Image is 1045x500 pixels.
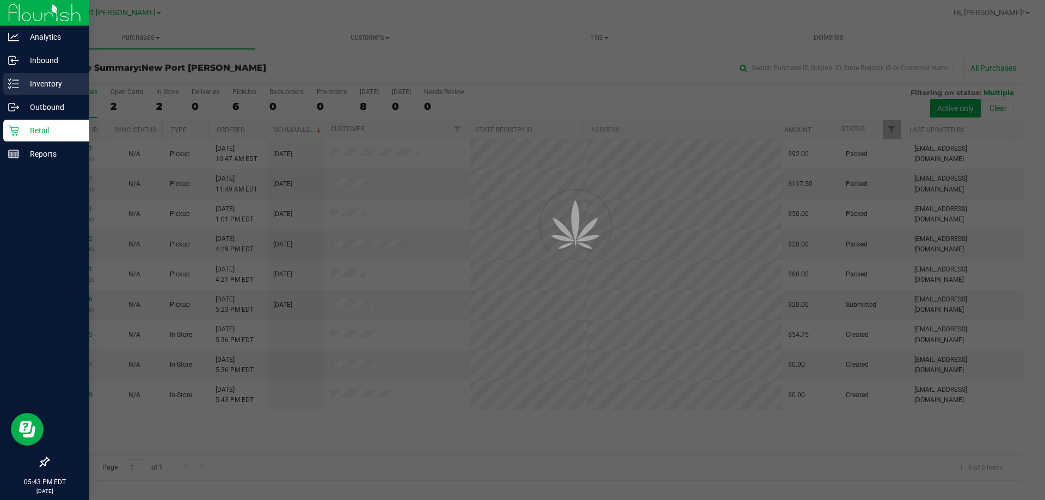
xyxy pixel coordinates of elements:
[8,78,19,89] inline-svg: Inventory
[8,149,19,159] inline-svg: Reports
[19,147,84,161] p: Reports
[5,487,84,495] p: [DATE]
[8,32,19,42] inline-svg: Analytics
[5,477,84,487] p: 05:43 PM EDT
[11,413,44,446] iframe: Resource center
[19,30,84,44] p: Analytics
[19,101,84,114] p: Outbound
[19,54,84,67] p: Inbound
[19,124,84,137] p: Retail
[19,77,84,90] p: Inventory
[8,125,19,136] inline-svg: Retail
[8,55,19,66] inline-svg: Inbound
[8,102,19,113] inline-svg: Outbound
